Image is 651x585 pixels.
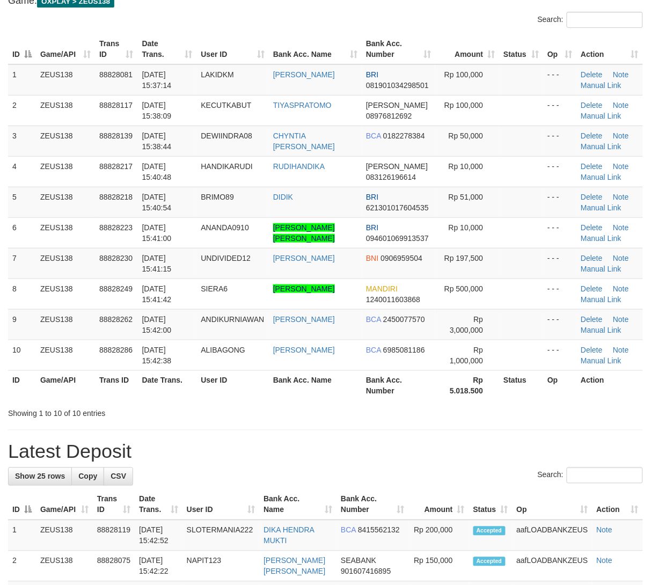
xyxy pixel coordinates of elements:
[381,254,422,262] span: Copy 0906959504 to clipboard
[567,12,643,28] input: Search:
[613,284,629,293] a: Note
[182,520,260,551] td: SLOTERMANIA222
[135,489,182,520] th: Date Trans.: activate to sort column ascending
[383,131,425,140] span: Copy 0182278384 to clipboard
[95,370,138,401] th: Trans ID
[93,551,135,582] td: 88828075
[499,370,543,401] th: Status
[543,64,576,96] td: - - -
[543,126,576,156] td: - - -
[581,101,603,109] a: Delete
[581,162,603,171] a: Delete
[581,131,603,140] a: Delete
[538,12,643,28] label: Search:
[8,551,36,582] td: 2
[613,131,629,140] a: Note
[259,489,337,520] th: Bank Acc. Name: activate to sort column ascending
[264,526,314,545] a: DIKA HENDRA MUKTI
[473,526,506,536] span: Accepted
[543,309,576,340] td: - - -
[8,126,36,156] td: 3
[93,520,135,551] td: 88828119
[99,101,133,109] span: 88828117
[8,95,36,126] td: 2
[8,248,36,279] td: 7
[99,346,133,354] span: 88828286
[383,315,425,324] span: Copy 2450077570 to clipboard
[201,223,249,232] span: ANANDA0910
[366,162,428,171] span: [PERSON_NAME]
[95,34,138,64] th: Trans ID: activate to sort column ascending
[273,254,335,262] a: [PERSON_NAME]
[142,284,172,304] span: [DATE] 15:41:42
[182,489,260,520] th: User ID: activate to sort column ascending
[581,112,622,120] a: Manual Link
[577,370,643,401] th: Action
[8,279,36,309] td: 8
[435,370,499,401] th: Rp 5.018.500
[201,254,251,262] span: UNDIVIDED12
[513,489,593,520] th: Op: activate to sort column ascending
[8,187,36,217] td: 5
[111,472,126,481] span: CSV
[543,370,576,401] th: Op
[581,142,622,151] a: Manual Link
[99,315,133,324] span: 88828262
[36,520,93,551] td: ZEUS138
[543,340,576,370] td: - - -
[201,162,252,171] span: HANDIKARUDI
[362,34,435,64] th: Bank Acc. Number: activate to sort column ascending
[577,34,643,64] th: Action: activate to sort column ascending
[543,187,576,217] td: - - -
[543,279,576,309] td: - - -
[99,284,133,293] span: 88828249
[201,70,233,79] span: LAKIDKM
[8,404,263,419] div: Showing 1 to 10 of 10 entries
[613,101,629,109] a: Note
[581,203,622,212] a: Manual Link
[597,526,613,535] a: Note
[593,489,643,520] th: Action: activate to sort column ascending
[142,254,172,273] span: [DATE] 15:41:15
[543,95,576,126] td: - - -
[383,346,425,354] span: Copy 6985081186 to clipboard
[142,162,172,181] span: [DATE] 15:40:48
[99,131,133,140] span: 88828139
[337,489,408,520] th: Bank Acc. Number: activate to sort column ascending
[196,370,268,401] th: User ID
[273,346,335,354] a: [PERSON_NAME]
[201,346,245,354] span: ALIBAGONG
[341,526,356,535] span: BCA
[36,248,95,279] td: ZEUS138
[138,370,197,401] th: Date Trans.
[581,223,603,232] a: Delete
[449,162,484,171] span: Rp 10,000
[135,551,182,582] td: [DATE] 15:42:22
[366,81,429,90] span: Copy 081901034298501 to clipboard
[444,70,483,79] span: Rp 100,000
[613,254,629,262] a: Note
[613,315,629,324] a: Note
[543,248,576,279] td: - - -
[99,70,133,79] span: 88828081
[341,557,376,565] span: SEABANK
[366,234,429,243] span: Copy 094601069913537 to clipboard
[273,284,335,293] a: [PERSON_NAME]
[142,70,172,90] span: [DATE] 15:37:14
[273,223,335,243] a: [PERSON_NAME] [PERSON_NAME]
[8,64,36,96] td: 1
[8,370,36,401] th: ID
[613,193,629,201] a: Note
[273,101,332,109] a: TIYASPRATOMO
[613,162,629,171] a: Note
[469,489,513,520] th: Status: activate to sort column ascending
[543,34,576,64] th: Op: activate to sort column ascending
[613,70,629,79] a: Note
[341,567,391,576] span: Copy 901607416895 to clipboard
[581,295,622,304] a: Manual Link
[358,526,400,535] span: Copy 8415562132 to clipboard
[142,223,172,243] span: [DATE] 15:41:00
[8,520,36,551] td: 1
[201,131,252,140] span: DEWIINDRA08
[366,193,378,201] span: BRI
